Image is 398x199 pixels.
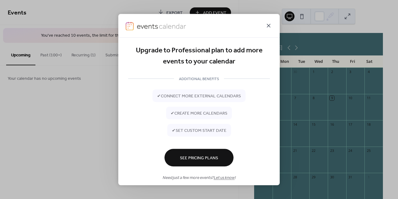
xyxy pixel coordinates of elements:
[163,175,236,181] span: Need just a few more events? !
[174,76,224,82] span: ADDITIONAL BENEFITS
[164,149,234,166] button: See Pricing Plans
[171,110,227,117] span: ✔ create more calendars
[172,128,226,134] span: ✔ set custom start date
[180,155,218,161] span: See Pricing Plans
[126,22,134,30] img: logo-icon
[137,22,187,30] img: logo-type
[214,174,235,182] a: Let us know
[128,45,270,67] div: Upgrade to Professional plan to add more events to your calendar
[157,93,241,99] span: ✔ connect more external calendars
